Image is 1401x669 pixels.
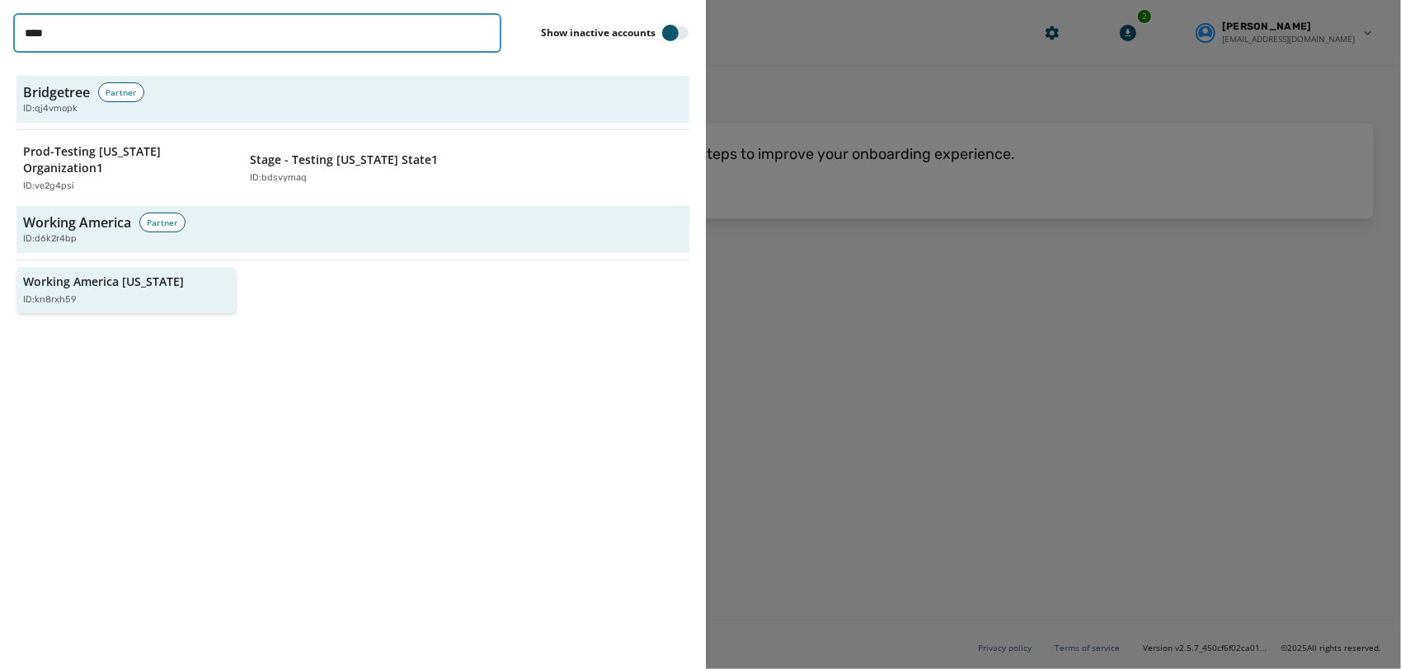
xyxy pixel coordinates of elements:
[139,213,186,232] div: Partner
[250,152,438,168] p: Stage - Testing [US_STATE] State1
[23,232,77,246] span: ID: d6k2r4bp
[23,213,131,232] h3: Working America
[23,180,74,194] p: ID: ve2g4psi
[23,82,90,102] h3: Bridgetree
[23,143,214,176] p: Prod-Testing [US_STATE] Organization1
[98,82,144,102] div: Partner
[16,206,689,253] button: Working AmericaPartnerID:d6k2r4bp
[16,267,237,314] button: Working America [US_STATE]ID:kn8rxh59
[23,274,184,290] p: Working America [US_STATE]
[23,102,78,116] span: ID: qj4vmopk
[243,137,463,200] button: Stage - Testing [US_STATE] State1ID:bdsvymaq
[250,171,307,185] p: ID: bdsvymaq
[541,26,656,40] label: Show inactive accounts
[16,76,689,123] button: BridgetreePartnerID:qj4vmopk
[23,293,77,307] p: ID: kn8rxh59
[16,137,237,200] button: Prod-Testing [US_STATE] Organization1ID:ve2g4psi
